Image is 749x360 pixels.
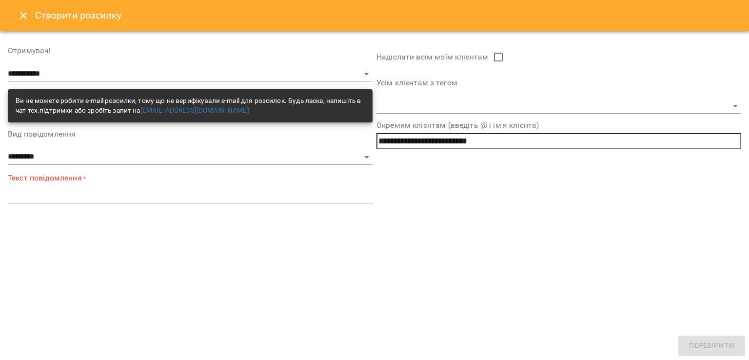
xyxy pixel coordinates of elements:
label: Надіслати всім моїм клієнтам [376,47,741,67]
a: [EMAIL_ADDRESS][DOMAIN_NAME] [140,106,249,114]
label: Усім клієнтам з тегом [376,79,741,87]
label: Текст повідомлення [8,173,373,184]
h6: Створити розсилку [35,8,122,23]
label: Вид повідомлення [8,130,373,138]
label: Отримувачі [8,47,373,55]
span: Ви не можете робити e-mail розсилки, тому що не верифікували e-mail для розсилок. Будь ласка, нап... [16,97,361,114]
label: Окремим клієнтам (введіть @ і ім'я клієнта) [376,121,741,129]
button: Close [12,4,35,27]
